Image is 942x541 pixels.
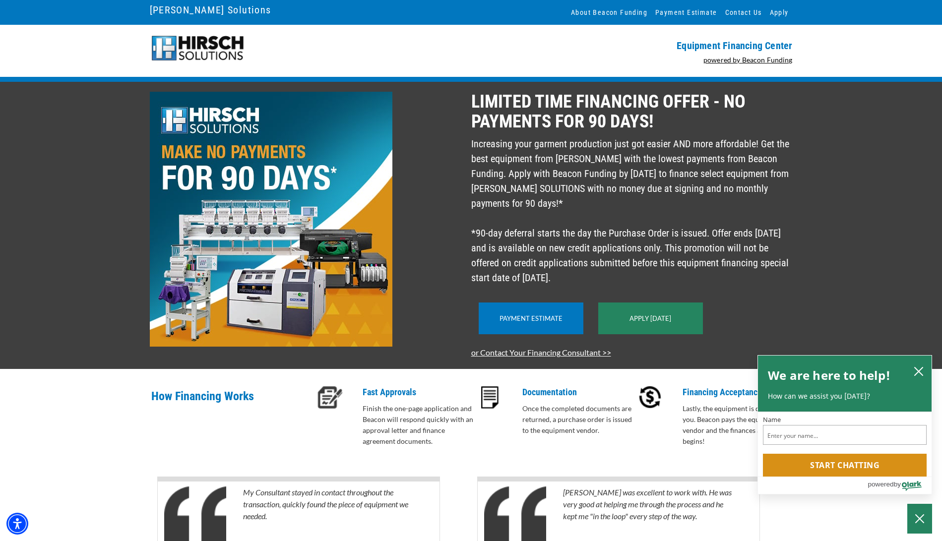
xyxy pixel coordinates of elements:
[481,386,499,409] img: Documentation
[363,386,477,398] p: Fast Approvals
[907,504,932,534] button: Close Chatbox
[522,386,637,398] p: Documentation
[703,56,793,64] a: powered by Beacon Funding - open in a new tab
[477,40,793,52] p: Equipment Financing Center
[150,35,246,62] img: logo
[868,477,932,494] a: Powered by Olark
[868,478,893,490] span: powered
[763,425,927,445] input: Name
[522,403,637,436] p: Once the completed documents are returned, a purchase order is issued to the equipment vendor.
[363,403,477,447] p: Finish the one-page application and Beacon will respond quickly with an approval letter and finan...
[683,403,797,447] p: Lastly, the equipment is delivered to you. Beacon pays the equipment vendor and the finances agre...
[471,136,793,285] p: Increasing your garment production just got easier AND more affordable! Get the best equipment fr...
[629,314,671,322] a: Apply [DATE]
[763,454,927,477] button: Start chatting
[500,314,563,322] a: Payment Estimate
[768,391,922,401] p: How can we assist you [DATE]?
[471,92,793,131] p: LIMITED TIME FINANCING OFFER - NO PAYMENTS FOR 90 DAYS!
[768,365,890,385] h2: We are here to help!
[471,348,611,357] a: or Contact Your Financing Consultant >>
[763,417,927,423] label: Name
[911,364,927,378] button: close chatbox
[6,513,28,535] div: Accessibility Menu
[894,478,901,490] span: by
[150,1,271,18] a: [PERSON_NAME] Solutions
[757,355,932,495] div: olark chatbox
[317,386,343,409] img: Fast Approvals
[151,386,312,419] p: How Financing Works
[683,386,797,398] p: Financing Acceptance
